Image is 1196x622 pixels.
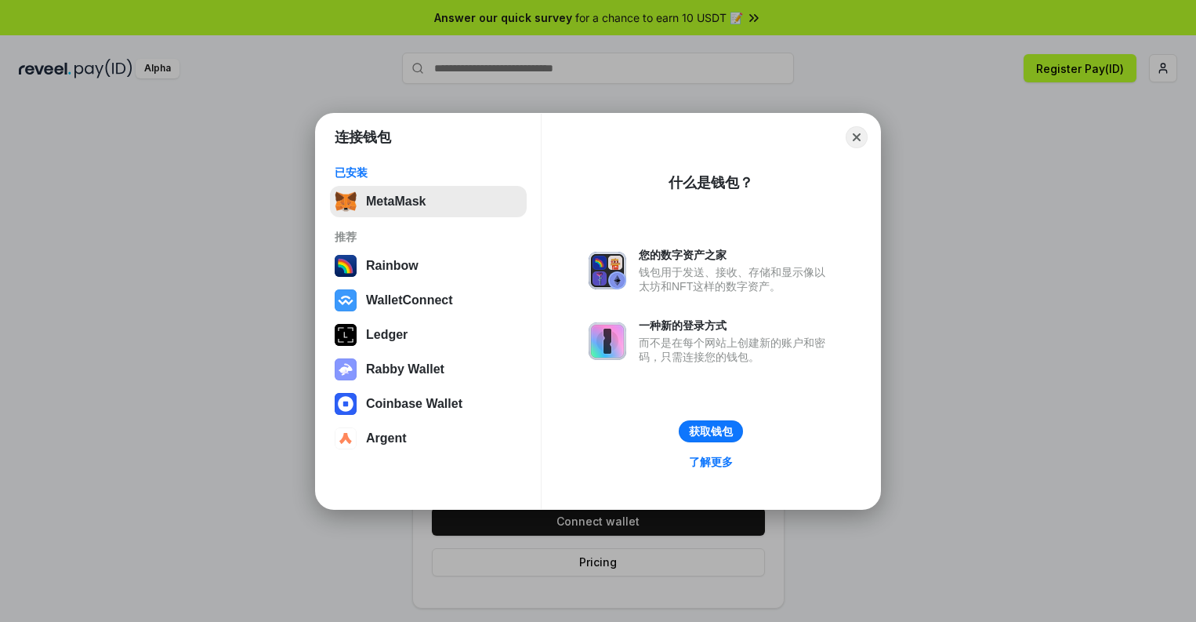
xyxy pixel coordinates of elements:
button: 获取钱包 [679,420,743,442]
button: Coinbase Wallet [330,388,527,420]
a: 了解更多 [680,452,742,472]
img: svg+xml,%3Csvg%20width%3D%2228%22%20height%3D%2228%22%20viewBox%3D%220%200%2028%2028%22%20fill%3D... [335,427,357,449]
button: Rabby Wallet [330,354,527,385]
div: Ledger [366,328,408,342]
div: 钱包用于发送、接收、存储和显示像以太坊和NFT这样的数字资产。 [639,265,833,293]
button: Close [846,126,868,148]
div: 推荐 [335,230,522,244]
div: Coinbase Wallet [366,397,462,411]
img: svg+xml,%3Csvg%20width%3D%22120%22%20height%3D%22120%22%20viewBox%3D%220%200%20120%20120%22%20fil... [335,255,357,277]
div: 什么是钱包？ [669,173,753,192]
img: svg+xml,%3Csvg%20fill%3D%22none%22%20height%3D%2233%22%20viewBox%3D%220%200%2035%2033%22%20width%... [335,191,357,213]
button: Argent [330,423,527,454]
div: WalletConnect [366,293,453,307]
img: svg+xml,%3Csvg%20xmlns%3D%22http%3A%2F%2Fwww.w3.org%2F2000%2Fsvg%22%20fill%3D%22none%22%20viewBox... [589,252,626,289]
img: svg+xml,%3Csvg%20xmlns%3D%22http%3A%2F%2Fwww.w3.org%2F2000%2Fsvg%22%20fill%3D%22none%22%20viewBox... [589,322,626,360]
button: MetaMask [330,186,527,217]
img: svg+xml,%3Csvg%20width%3D%2228%22%20height%3D%2228%22%20viewBox%3D%220%200%2028%2028%22%20fill%3D... [335,393,357,415]
h1: 连接钱包 [335,128,391,147]
div: 获取钱包 [689,424,733,438]
div: 一种新的登录方式 [639,318,833,333]
div: 了解更多 [689,455,733,469]
img: svg+xml,%3Csvg%20width%3D%2228%22%20height%3D%2228%22%20viewBox%3D%220%200%2028%2028%22%20fill%3D... [335,289,357,311]
div: Argent [366,431,407,446]
button: WalletConnect [330,285,527,316]
button: Ledger [330,319,527,351]
div: 您的数字资产之家 [639,248,833,262]
div: Rabby Wallet [366,362,444,376]
div: Rainbow [366,259,419,273]
img: svg+xml,%3Csvg%20xmlns%3D%22http%3A%2F%2Fwww.w3.org%2F2000%2Fsvg%22%20width%3D%2228%22%20height%3... [335,324,357,346]
img: svg+xml,%3Csvg%20xmlns%3D%22http%3A%2F%2Fwww.w3.org%2F2000%2Fsvg%22%20fill%3D%22none%22%20viewBox... [335,358,357,380]
div: MetaMask [366,195,426,209]
div: 而不是在每个网站上创建新的账户和密码，只需连接您的钱包。 [639,336,833,364]
button: Rainbow [330,250,527,282]
div: 已安装 [335,166,522,180]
